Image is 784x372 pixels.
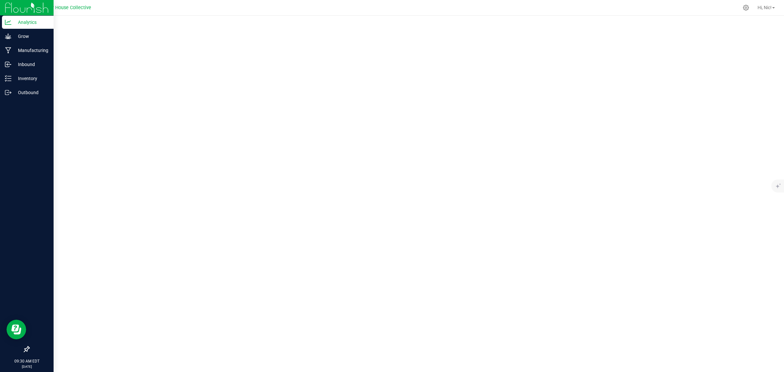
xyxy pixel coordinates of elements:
[3,358,51,364] p: 09:30 AM EDT
[5,47,11,54] inline-svg: Manufacturing
[11,75,51,82] p: Inventory
[758,5,772,10] span: Hi, Nic!
[11,60,51,68] p: Inbound
[11,18,51,26] p: Analytics
[7,320,26,339] iframe: Resource center
[5,75,11,82] inline-svg: Inventory
[5,19,11,25] inline-svg: Analytics
[11,46,51,54] p: Manufacturing
[11,32,51,40] p: Grow
[3,364,51,369] p: [DATE]
[11,89,51,96] p: Outbound
[5,61,11,68] inline-svg: Inbound
[742,5,750,11] div: Manage settings
[5,33,11,40] inline-svg: Grow
[5,89,11,96] inline-svg: Outbound
[42,5,91,10] span: Arbor House Collective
